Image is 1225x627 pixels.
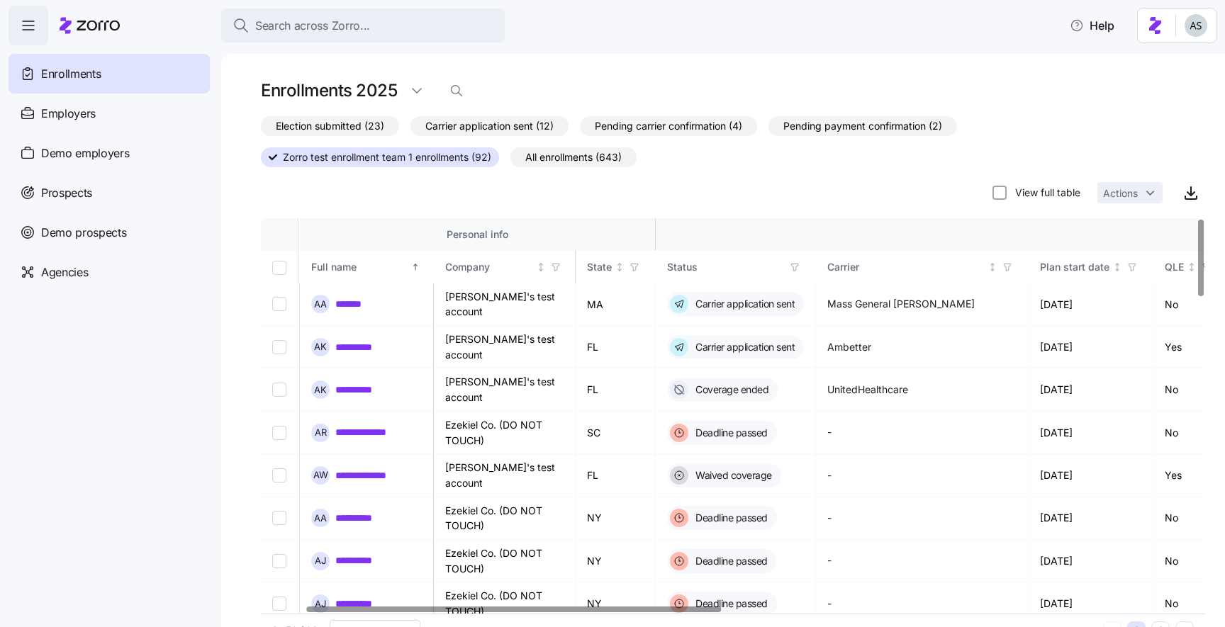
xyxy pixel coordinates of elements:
[272,554,286,568] input: Select record 7
[576,326,656,368] td: FL
[525,148,622,166] span: All enrollments (643)
[9,94,210,133] a: Employers
[283,148,491,166] span: Zorro test enrollment team 1 enrollments (92)
[272,383,286,397] input: Select record 3
[434,454,576,497] td: [PERSON_NAME]'s test account
[1029,283,1153,326] td: [DATE]
[9,54,210,94] a: Enrollments
[255,17,370,35] span: Search across Zorro...
[434,540,576,582] td: Ezekiel Co. (DO NOT TOUCH)
[691,383,768,397] span: Coverage ended
[1029,454,1153,497] td: [DATE]
[314,342,327,351] span: A K
[1029,497,1153,540] td: [DATE]
[272,297,286,311] input: Select record 1
[1029,251,1153,283] th: Plan start dateNot sorted
[272,597,286,611] input: Select record 8
[221,9,505,43] button: Search across Zorro...
[41,264,88,281] span: Agencies
[311,227,644,242] div: Personal info
[615,262,625,272] div: Not sorted
[9,173,210,213] a: Prospects
[827,425,832,439] span: -
[315,428,327,437] span: A R
[576,497,656,540] td: NY
[315,599,326,609] span: A J
[691,468,772,482] span: Waived coverage
[41,65,101,83] span: Enrollments
[1029,368,1153,411] td: [DATE]
[434,368,576,411] td: [PERSON_NAME]'s test account
[576,540,656,582] td: NY
[1103,188,1138,198] span: Actions
[691,340,795,354] span: Carrier application sent
[536,262,546,272] div: Not sorted
[691,554,768,568] span: Deadline passed
[1029,540,1153,582] td: [DATE]
[576,412,656,454] td: SC
[816,251,1029,283] th: CarrierNot sorted
[691,597,768,611] span: Deadline passed
[434,582,576,625] td: Ezekiel Co. (DO NOT TOUCH)
[314,300,327,309] span: A A
[41,184,92,202] span: Prospects
[315,556,326,565] span: A J
[595,117,742,135] span: Pending carrier confirmation (4)
[311,259,408,275] div: Full name
[1007,186,1080,200] label: View full table
[434,326,576,368] td: [PERSON_NAME]'s test account
[667,259,785,275] div: Status
[314,514,327,523] span: A A
[261,79,397,101] h1: Enrollments 2025
[9,252,210,292] a: Agencies
[1187,262,1197,272] div: Not sorted
[314,385,327,395] span: A K
[272,426,286,440] input: Select record 4
[576,368,656,411] td: FL
[300,251,434,283] th: Full nameSorted ascending
[1070,17,1114,34] span: Help
[783,117,942,135] span: Pending payment confirmation (2)
[425,117,554,135] span: Carrier application sent (12)
[434,251,576,283] th: CompanyNot sorted
[272,261,286,275] input: Select all records
[827,597,832,611] span: -
[445,259,533,275] div: Company
[1040,259,1109,275] div: Plan start date
[276,117,384,135] span: Election submitted (23)
[827,468,832,482] span: -
[827,259,985,275] div: Carrier
[827,383,908,397] span: UnitedHealthcare
[1112,262,1122,272] div: Not sorted
[41,105,96,123] span: Employers
[576,582,656,625] td: NY
[576,283,656,326] td: MA
[41,145,130,162] span: Demo employers
[434,412,576,454] td: Ezekiel Co. (DO NOT TOUCH)
[576,251,656,283] th: StateNot sorted
[434,283,576,326] td: [PERSON_NAME]'s test account
[827,553,832,567] span: -
[434,497,576,540] td: Ezekiel Co. (DO NOT TOUCH)
[827,297,975,311] span: Mass General [PERSON_NAME]
[988,262,997,272] div: Not sorted
[313,470,328,480] span: A W
[691,297,795,311] span: Carrier application sent
[691,511,768,525] span: Deadline passed
[1029,326,1153,368] td: [DATE]
[1029,412,1153,454] td: [DATE]
[9,133,210,173] a: Demo employers
[272,511,286,525] input: Select record 6
[1165,259,1184,275] div: QLE
[1058,11,1126,40] button: Help
[691,426,768,440] span: Deadline passed
[1097,182,1163,203] button: Actions
[827,340,871,354] span: Ambetter
[410,262,420,272] div: Sorted ascending
[9,213,210,252] a: Demo prospects
[272,468,286,482] input: Select record 5
[587,259,612,275] div: State
[576,454,656,497] td: FL
[1029,582,1153,625] td: [DATE]
[827,511,832,525] span: -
